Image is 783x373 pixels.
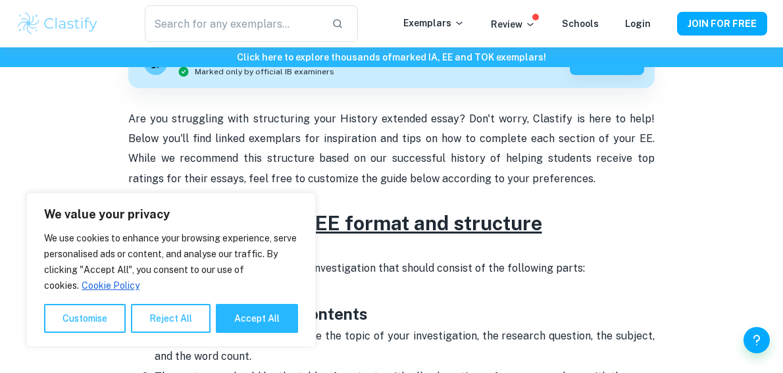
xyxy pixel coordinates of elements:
[44,230,298,293] p: We use cookies to enhance your browsing experience, serve personalised ads or content, and analys...
[744,327,770,353] button: Help and Feedback
[491,17,536,32] p: Review
[145,5,320,42] input: Search for any exemplars...
[216,304,298,333] button: Accept All
[44,304,126,333] button: Customise
[625,18,651,29] a: Login
[26,193,316,347] div: We value your privacy
[562,18,599,29] a: Schools
[81,280,140,291] a: Cookie Policy
[241,211,542,235] u: History EE format and structure
[155,326,655,366] p: On the title page, you will include the topic of your investigation, the research question, the s...
[44,207,298,222] p: We value your privacy
[195,66,334,78] span: Marked only by official IB examiners
[16,11,99,37] img: Clastify logo
[3,50,780,64] h6: Click here to explore thousands of marked IA, EE and TOK exemplars !
[131,304,211,333] button: Reject All
[677,12,767,36] button: JOIN FOR FREE
[128,109,655,209] p: Are you struggling with structuring your History extended essay? Don't worry, Clastify is here to...
[403,16,465,30] p: Exemplars
[128,238,655,278] p: The extended essay is a 4,000 words investigation that should consist of the following parts:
